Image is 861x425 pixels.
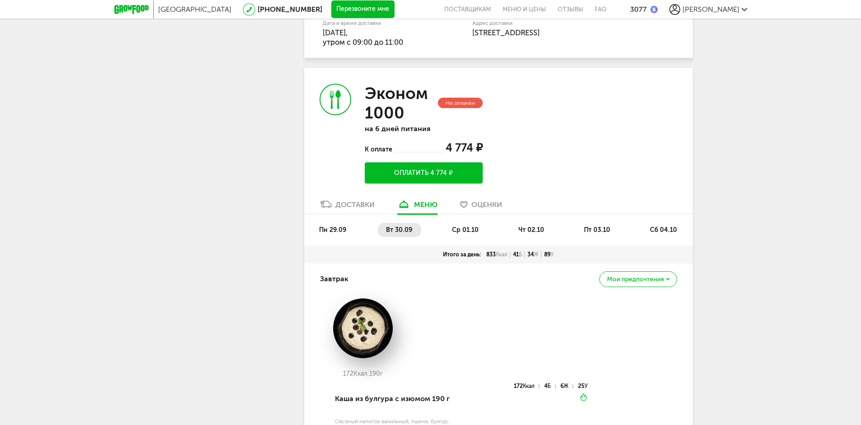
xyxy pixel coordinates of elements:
div: Итого за день: [440,251,484,258]
div: 89 [541,251,556,258]
span: Оценки [471,200,502,209]
p: на 6 дней питания [365,124,482,133]
span: ср 01.10 [452,226,479,234]
span: Мои предпочтения [607,276,664,283]
span: сб 04.10 [650,226,677,234]
h4: Завтрак [320,270,348,288]
div: 41 [510,251,525,258]
span: вт 30.09 [386,226,412,234]
span: Б [547,383,550,389]
span: У [550,251,554,258]
button: Перезвоните мне [331,0,395,19]
span: Ккал, [353,370,369,378]
span: [DATE], утром c 09:00 до 11:00 [323,28,403,47]
a: меню [393,199,442,214]
button: Оплатить 4 774 ₽ [365,162,482,184]
span: [PERSON_NAME] [682,5,739,14]
span: пн 29.09 [319,226,346,234]
img: bonus_b.cdccf46.png [650,6,658,13]
span: г [380,370,383,378]
span: Ккал [523,383,535,389]
span: Ккал [496,251,508,258]
span: У [584,383,588,389]
div: 25 [578,384,588,388]
span: пт 03.10 [584,226,610,234]
div: 833 [484,251,510,258]
label: Дата и время доставки [323,21,426,26]
h3: Эконом 1000 [365,84,436,123]
div: Не оплачен [438,98,483,108]
img: big_P30WzbeF9OMN29RZ.png [320,297,406,359]
div: 4 [544,384,555,388]
span: Ж [534,251,539,258]
a: Доставки [315,199,379,214]
div: Каша из булгура с изюмом 190 г [335,383,460,414]
span: [GEOGRAPHIC_DATA] [158,5,231,14]
span: Б [519,251,522,258]
span: К оплате [365,146,393,153]
span: Ж [564,383,569,389]
span: 4 774 ₽ [446,141,483,154]
div: Доставки [335,200,375,209]
div: 34 [525,251,541,258]
div: 172 190 [320,370,406,378]
div: 172 [514,384,539,388]
span: чт 02.10 [518,226,544,234]
div: меню [414,200,438,209]
label: Адрес доставки [472,21,641,26]
div: 3077 [630,5,647,14]
div: 6 [560,384,573,388]
span: [STREET_ADDRESS] [472,28,540,37]
a: [PHONE_NUMBER] [258,5,322,14]
a: Оценки [456,199,507,214]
